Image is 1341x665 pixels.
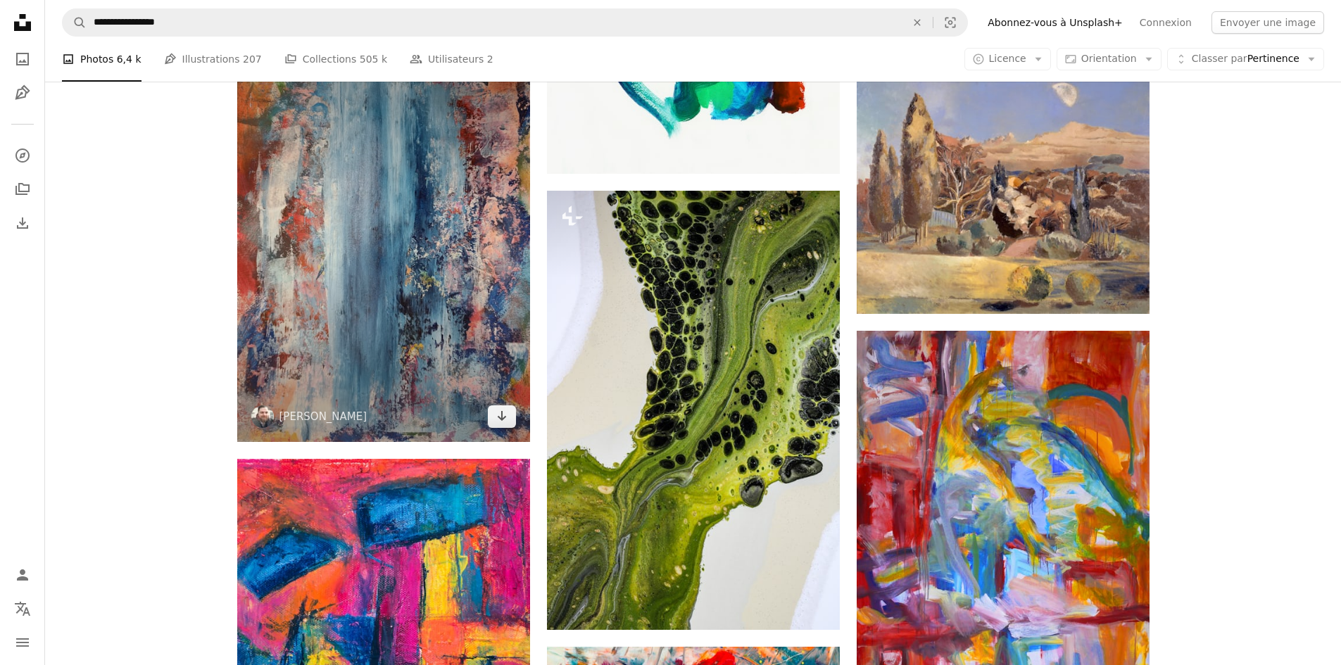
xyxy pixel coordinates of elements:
[237,230,530,243] a: un gros plan d’un tableau
[410,37,493,82] a: Utilisateurs 2
[979,11,1131,34] a: Abonnez-vous à Unsplash+
[8,209,37,237] a: Historique de téléchargement
[547,191,840,630] img: Gros plan d’une substance verte et noire
[63,9,87,36] button: Rechercher sur Unsplash
[237,32,530,442] img: un gros plan d’un tableau
[237,636,530,649] a: peinture multicolore
[1057,48,1161,70] button: Orientation
[1192,52,1299,66] span: Pertinence
[857,186,1150,199] a: une peinture d’un paysage avec des arbres et des montagnes en arrière-plan
[279,410,367,424] a: [PERSON_NAME]
[857,72,1150,314] img: une peinture d’un paysage avec des arbres et des montagnes en arrière-plan
[1211,11,1324,34] button: Envoyer une image
[1131,11,1200,34] a: Connexion
[933,9,967,36] button: Recherche de visuels
[164,37,262,82] a: Illustrations 207
[360,51,387,67] span: 505 k
[243,51,262,67] span: 207
[8,45,37,73] a: Photos
[8,141,37,170] a: Explorer
[902,9,933,36] button: Effacer
[488,405,516,428] a: Télécharger
[8,561,37,589] a: Connexion / S’inscrire
[487,51,493,67] span: 2
[1081,53,1137,64] span: Orientation
[8,628,37,657] button: Menu
[251,405,274,428] img: Accéder au profil de Aurelius Wendelken
[547,404,840,417] a: Gros plan d’une substance verte et noire
[989,53,1026,64] span: Licence
[8,79,37,107] a: Illustrations
[284,37,387,82] a: Collections 505 k
[8,595,37,623] button: Langue
[62,8,968,37] form: Rechercher des visuels sur tout le site
[8,8,37,39] a: Accueil — Unsplash
[1167,48,1324,70] button: Classer parPertinence
[1192,53,1247,64] span: Classer par
[8,175,37,203] a: Collections
[857,514,1150,527] a: une peinture d’un oiseau coloré sur fond blanc
[964,48,1051,70] button: Licence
